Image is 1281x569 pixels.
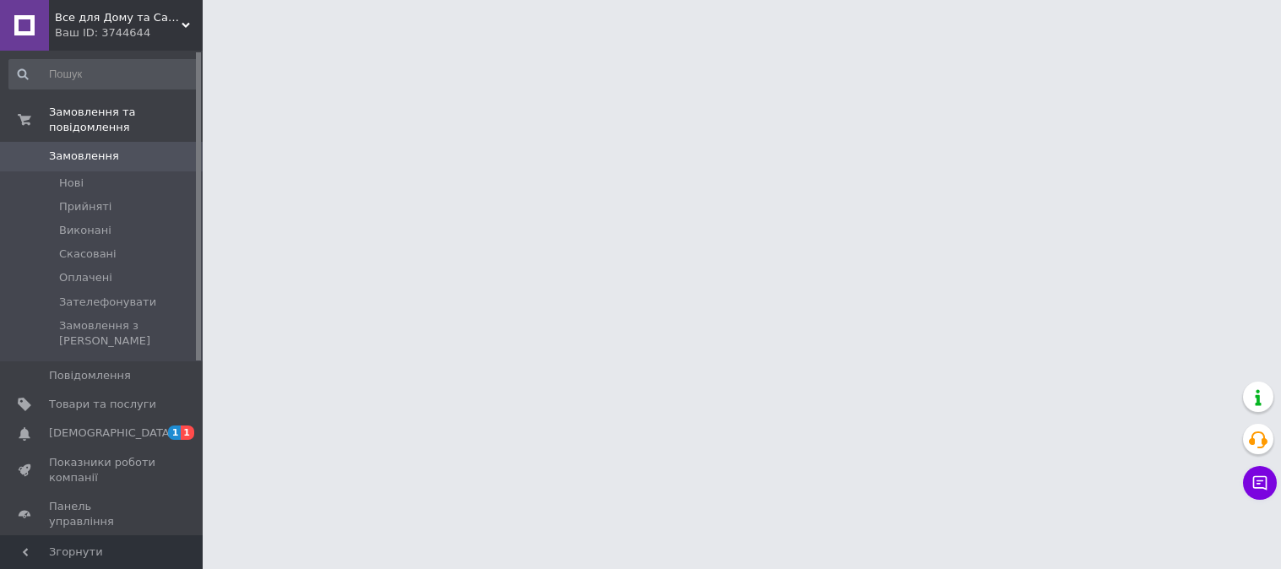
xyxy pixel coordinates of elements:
[49,425,174,441] span: [DEMOGRAPHIC_DATA]
[49,149,119,164] span: Замовлення
[55,25,203,41] div: Ваш ID: 3744644
[59,199,111,214] span: Прийняті
[59,247,117,262] span: Скасовані
[49,397,156,412] span: Товари та послуги
[168,425,182,440] span: 1
[49,105,203,135] span: Замовлення та повідомлення
[1243,466,1277,500] button: Чат з покупцем
[59,176,84,191] span: Нові
[49,455,156,485] span: Показники роботи компанії
[8,59,199,89] input: Пошук
[49,499,156,529] span: Панель управління
[59,295,156,310] span: Зателефонувати
[55,10,182,25] span: Все для Дому та Саду Bizon24🛠
[59,223,111,238] span: Виконані
[181,425,194,440] span: 1
[59,270,112,285] span: Оплачені
[49,368,131,383] span: Повідомлення
[59,318,198,349] span: Замовлення з [PERSON_NAME]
